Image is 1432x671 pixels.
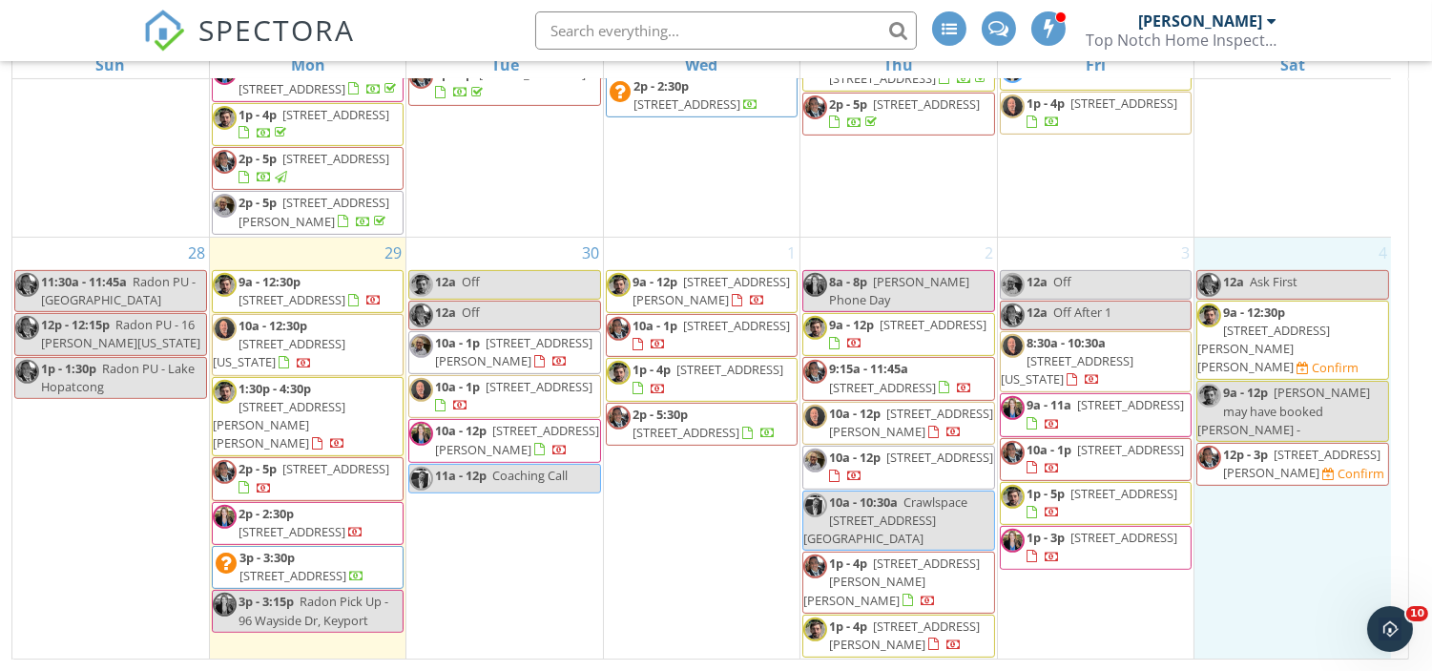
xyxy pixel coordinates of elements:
[435,334,480,351] span: 10a - 1p
[41,316,200,351] span: Radon PU - 16 [PERSON_NAME][US_STATE]
[213,398,345,451] span: [STREET_ADDRESS][PERSON_NAME][PERSON_NAME]
[1001,94,1025,118] img: image0_4.jpeg
[1223,446,1380,481] span: [STREET_ADDRESS][PERSON_NAME]
[803,555,980,608] a: 1p - 4p [STREET_ADDRESS][PERSON_NAME][PERSON_NAME]
[435,422,487,439] span: 10a - 12p
[1194,237,1391,660] td: Go to October 4, 2025
[239,273,382,308] a: 9a - 12:30p [STREET_ADDRESS]
[606,270,798,313] a: 9a - 12p [STREET_ADDRESS][PERSON_NAME]
[829,555,867,572] span: 1p - 4p
[633,406,688,423] span: 2p - 5:30p
[607,406,631,430] img: screen_shot_20230525_at_5.56.01_pm.png
[1000,482,1192,525] a: 1p - 5p [STREET_ADDRESS]
[198,10,355,50] span: SPECTORA
[829,51,990,86] a: [STREET_ADDRESS]
[607,273,631,297] img: ff73928170184bb7beeb2543a7642b44.jpeg
[633,273,790,308] a: 9a - 12p [STREET_ADDRESS][PERSON_NAME]
[1000,393,1192,436] a: 9a - 11a [STREET_ADDRESS]
[1197,304,1330,376] a: 9a - 12:30p [STREET_ADDRESS][PERSON_NAME][PERSON_NAME]
[1027,396,1184,431] a: 9a - 11a [STREET_ADDRESS]
[239,317,307,334] span: 10a - 12:30p
[239,593,294,610] span: 3p - 3:15p
[1027,334,1106,351] span: 8:30a - 10:30a
[212,103,404,146] a: 1p - 4p [STREET_ADDRESS]
[213,106,237,130] img: ff73928170184bb7beeb2543a7642b44.jpeg
[1000,526,1192,569] a: 1p - 3p [STREET_ADDRESS]
[213,380,237,404] img: ff73928170184bb7beeb2543a7642b44.jpeg
[829,618,980,653] span: [STREET_ADDRESS][PERSON_NAME]
[409,378,433,402] img: image0_4.jpeg
[409,304,433,327] img: screen_shot_20230525_at_5.56.01_pm.png
[239,194,389,229] span: [STREET_ADDRESS][PERSON_NAME]
[282,106,389,123] span: [STREET_ADDRESS]
[239,593,388,628] span: Radon Pick Up - 96 Wayside Dr, Keyport
[1000,92,1192,135] a: 1p - 4p [STREET_ADDRESS]
[92,52,129,78] a: Sunday
[1312,360,1359,375] div: Confirm
[239,194,389,229] a: 2p - 5p [STREET_ADDRESS][PERSON_NAME]
[239,150,389,185] a: 2p - 5p [STREET_ADDRESS]
[633,77,758,113] a: 2p - 2:30p [STREET_ADDRESS]
[213,150,237,174] img: screen_shot_20230525_at_5.56.01_pm.png
[829,360,908,377] span: 9:15a - 11:45a
[406,237,603,660] td: Go to September 30, 2025
[1197,384,1221,408] img: ff73928170184bb7beeb2543a7642b44.jpeg
[41,273,127,290] span: 11:30a - 11:45a
[1027,485,1065,502] span: 1p - 5p
[213,593,237,617] img: 08.jpg
[239,194,277,211] span: 2p - 5p
[41,360,195,395] span: Radon PU - Lake Hopatcong
[239,150,277,167] span: 2p - 5p
[212,502,404,545] a: 2p - 2:30p [STREET_ADDRESS]
[239,106,277,123] span: 1p - 4p
[1001,334,1133,388] a: 8:30a - 10:30a [STREET_ADDRESS][US_STATE]
[1197,446,1221,470] img: screen_shot_20230525_at_5.56.01_pm.png
[873,95,980,113] span: [STREET_ADDRESS]
[829,449,881,466] span: 10a - 12p
[409,273,433,297] img: ff73928170184bb7beeb2543a7642b44.jpeg
[239,291,345,308] span: [STREET_ADDRESS]
[1322,465,1384,483] a: Confirm
[488,52,523,78] a: Tuesday
[633,77,689,94] span: 2p - 2:30p
[886,449,993,466] span: [STREET_ADDRESS]
[683,317,790,334] span: [STREET_ADDRESS]
[239,61,400,96] a: [STREET_ADDRESS]
[486,378,592,395] span: [STREET_ADDRESS]
[1197,273,1221,297] img: screen_shot_20230525_at_5.56.01_pm.png
[829,70,936,87] span: [STREET_ADDRESS]
[12,237,209,660] td: Go to September 28, 2025
[408,419,600,462] a: 10a - 12p [STREET_ADDRESS][PERSON_NAME]
[409,422,433,446] img: 08.jpg
[829,405,881,422] span: 10a - 12p
[1001,485,1025,509] img: ff73928170184bb7beeb2543a7642b44.jpeg
[435,334,592,369] span: [STREET_ADDRESS][PERSON_NAME]
[282,150,389,167] span: [STREET_ADDRESS]
[997,237,1193,660] td: Go to October 3, 2025
[1053,304,1111,321] span: Off After 1
[783,238,799,268] a: Go to October 1, 2025
[435,65,586,100] a: 2p - 5p [STREET_ADDRESS]
[1138,11,1262,31] div: [PERSON_NAME]
[607,317,631,341] img: screen_shot_20230525_at_5.56.01_pm.png
[803,273,827,297] img: 08.jpg
[212,546,404,589] a: 3p - 3:30p [STREET_ADDRESS]
[633,424,739,441] span: [STREET_ADDRESS]
[239,523,345,540] span: [STREET_ADDRESS]
[535,11,917,50] input: Search everything...
[1070,485,1177,502] span: [STREET_ADDRESS]
[633,273,790,308] span: [STREET_ADDRESS][PERSON_NAME]
[829,360,972,395] a: 9:15a - 11:45a [STREET_ADDRESS]
[802,402,994,445] a: 10a - 12p [STREET_ADDRESS][PERSON_NAME]
[435,422,599,457] a: 10a - 12p [STREET_ADDRESS][PERSON_NAME]
[435,467,487,484] span: 11a - 12p
[408,331,600,374] a: 10a - 1p [STREET_ADDRESS][PERSON_NAME]
[681,52,721,78] a: Wednesday
[1001,334,1025,358] img: image0_4.jpeg
[435,422,599,457] span: [STREET_ADDRESS][PERSON_NAME]
[1406,606,1428,621] span: 10
[239,460,389,495] a: 2p - 5p [STREET_ADDRESS]
[15,316,39,340] img: screen_shot_20230525_at_5.56.01_pm.png
[212,314,404,376] a: 10a - 12:30p [STREET_ADDRESS][US_STATE]
[209,237,405,660] td: Go to September 29, 2025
